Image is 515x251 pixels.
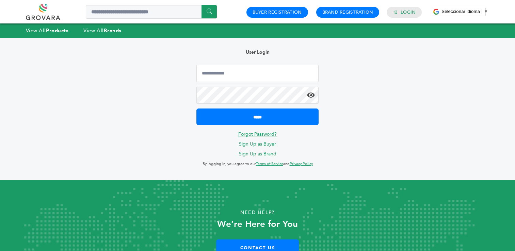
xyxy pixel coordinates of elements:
[484,9,488,14] span: ▼
[441,9,488,14] a: Seleccionar idioma​
[290,161,313,166] a: Privacy Policy
[26,207,489,218] p: Need Help?
[238,131,277,137] a: Forgot Password?
[482,9,482,14] span: ​
[217,218,298,230] strong: We’re Here for You
[256,161,283,166] a: Terms of Service
[104,27,122,34] strong: Brands
[322,9,373,15] a: Brand Registration
[253,9,302,15] a: Buyer Registration
[86,5,217,19] input: Search a product or brand...
[239,151,276,157] a: Sign Up as Brand
[46,27,68,34] strong: Products
[26,27,69,34] a: View AllProducts
[239,141,276,147] a: Sign Up as Buyer
[196,87,318,104] input: Password
[196,160,318,168] p: By logging in, you agree to our and
[441,9,480,14] span: Seleccionar idioma
[246,49,270,55] b: User Login
[196,65,318,82] input: Email Address
[83,27,122,34] a: View AllBrands
[401,9,416,15] a: Login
